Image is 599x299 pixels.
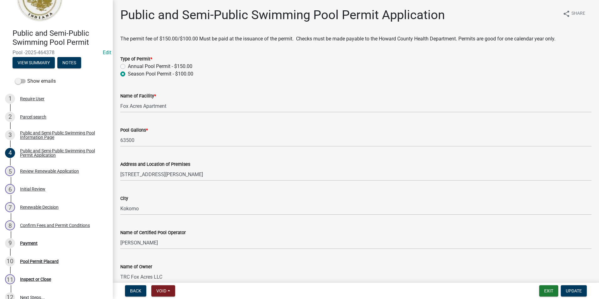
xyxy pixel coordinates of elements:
wm-modal-confirm: Edit Application Number [103,50,111,55]
div: Parcel search [20,115,46,119]
div: 6 [5,184,15,194]
label: Show emails [15,77,56,85]
button: Void [151,285,175,296]
div: Confirm Fees and Permit Conditions [20,223,90,228]
div: 3 [5,130,15,140]
h1: Public and Semi-Public Swimming Pool Permit Application [120,8,445,23]
div: Require User [20,97,44,101]
div: 5 [5,166,15,176]
div: 1 [5,94,15,104]
div: Payment [20,241,38,245]
label: Annual Pool Permit - $150.00 [128,63,192,70]
div: 10 [5,256,15,266]
a: Edit [103,50,111,55]
h4: Public and Semi-Public Swimming Pool Permit [13,29,108,47]
label: Name of Certified Pool Operator [120,231,186,235]
span: Pool -2025-464378 [13,50,100,55]
label: Name of Facility [120,94,156,98]
button: Exit [539,285,558,296]
div: Initial Review [20,187,45,191]
div: Pool Permit Placard [20,259,59,264]
div: 11 [5,274,15,284]
wm-modal-confirm: Notes [57,60,81,66]
div: 8 [5,220,15,230]
span: Update [566,288,582,293]
button: Back [125,285,146,296]
div: 7 [5,202,15,212]
i: share [563,10,570,18]
div: 2 [5,112,15,122]
label: Pool Gallons [120,128,148,133]
p: The permit fee of $150.00/$100.00 Must be paid at the issuance of the permit. Checks must be made... [120,35,591,43]
div: 4 [5,148,15,158]
span: Back [130,288,141,293]
button: View Summary [13,57,55,68]
div: Inspect or Close [20,277,51,281]
label: Name of Owner [120,265,152,269]
div: Review Renewable Application [20,169,79,173]
div: Public and Semi-Public Swimming Pool Permit Application [20,149,103,157]
div: 9 [5,238,15,248]
div: Public and Semi-Public Swimming Pool Information Page [20,131,103,139]
span: Share [571,10,585,18]
div: Renewable Decision [20,205,59,209]
span: Void [156,288,166,293]
wm-modal-confirm: Summary [13,60,55,66]
button: Notes [57,57,81,68]
label: Type of Permit [120,57,152,61]
label: City [120,197,128,201]
label: Season Pool Permit - $100.00 [128,70,193,78]
button: Update [561,285,587,296]
button: shareShare [558,8,590,20]
label: Address and Location of Premises [120,162,190,167]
